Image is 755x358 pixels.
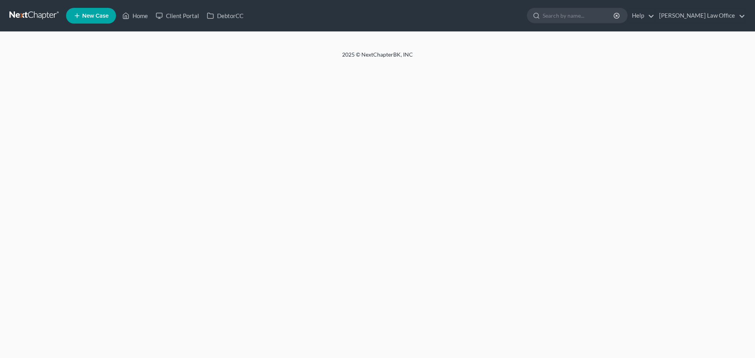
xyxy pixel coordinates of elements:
input: Search by name... [543,8,615,23]
a: DebtorCC [203,9,247,23]
a: Help [628,9,654,23]
a: Home [118,9,152,23]
a: Client Portal [152,9,203,23]
a: [PERSON_NAME] Law Office [655,9,745,23]
span: New Case [82,13,109,19]
div: 2025 © NextChapterBK, INC [153,51,602,65]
